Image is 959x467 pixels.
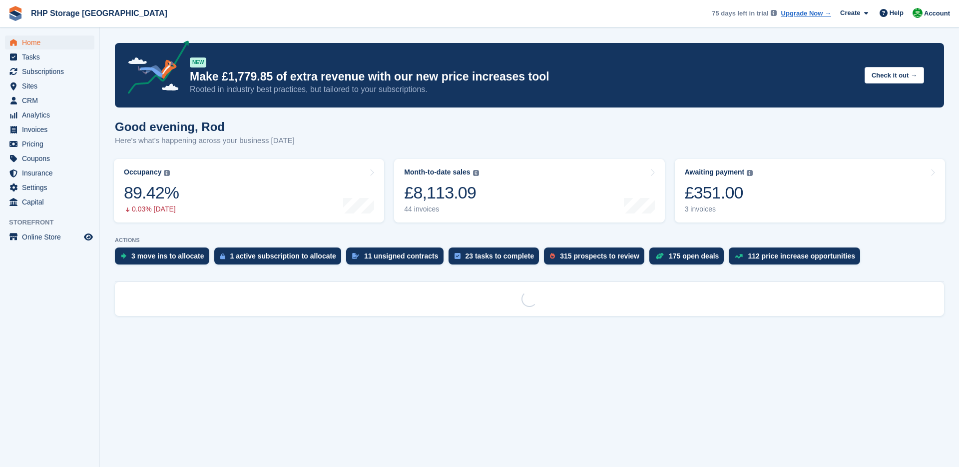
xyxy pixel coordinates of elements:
[124,205,179,213] div: 0.03% [DATE]
[5,151,94,165] a: menu
[190,84,857,95] p: Rooted in industry best practices, but tailored to your subscriptions.
[82,231,94,243] a: Preview store
[913,8,923,18] img: Rod
[924,8,950,18] span: Account
[22,93,82,107] span: CRM
[22,166,82,180] span: Insurance
[685,168,745,176] div: Awaiting payment
[404,182,479,203] div: £8,113.09
[190,69,857,84] p: Make £1,779.85 of extra revenue with our new price increases tool
[890,8,904,18] span: Help
[114,159,384,222] a: Occupancy 89.42% 0.03% [DATE]
[473,170,479,176] img: icon-info-grey-7440780725fd019a000dd9b08b2336e03edf1995a4989e88bcd33f0948082b44.svg
[22,230,82,244] span: Online Store
[164,170,170,176] img: icon-info-grey-7440780725fd019a000dd9b08b2336e03edf1995a4989e88bcd33f0948082b44.svg
[190,57,206,67] div: NEW
[394,159,664,222] a: Month-to-date sales £8,113.09 44 invoices
[27,5,171,21] a: RHP Storage [GEOGRAPHIC_DATA]
[5,79,94,93] a: menu
[455,253,461,259] img: task-75834270c22a3079a89374b754ae025e5fb1db73e45f91037f5363f120a921f8.svg
[22,50,82,64] span: Tasks
[346,247,449,269] a: 11 unsigned contracts
[5,122,94,136] a: menu
[22,137,82,151] span: Pricing
[5,35,94,49] a: menu
[5,180,94,194] a: menu
[115,237,944,243] p: ACTIONS
[8,6,23,21] img: stora-icon-8386f47178a22dfd0bd8f6a31ec36ba5ce8667c1dd55bd0f319d3a0aa187defe.svg
[5,195,94,209] a: menu
[865,67,924,83] button: Check it out →
[131,252,204,260] div: 3 move ins to allocate
[115,120,295,133] h1: Good evening, Rod
[655,252,664,259] img: deal-1b604bf984904fb50ccaf53a9ad4b4a5d6e5aea283cecdc64d6e3604feb123c2.svg
[22,79,82,93] span: Sites
[22,64,82,78] span: Subscriptions
[544,247,649,269] a: 315 prospects to review
[5,50,94,64] a: menu
[22,35,82,49] span: Home
[5,137,94,151] a: menu
[550,253,555,259] img: prospect-51fa495bee0391a8d652442698ab0144808aea92771e9ea1ae160a38d050c398.svg
[771,10,777,16] img: icon-info-grey-7440780725fd019a000dd9b08b2336e03edf1995a4989e88bcd33f0948082b44.svg
[119,40,189,97] img: price-adjustments-announcement-icon-8257ccfd72463d97f412b2fc003d46551f7dbcb40ab6d574587a9cd5c0d94...
[115,135,295,146] p: Here's what's happening across your business [DATE]
[22,108,82,122] span: Analytics
[729,247,865,269] a: 112 price increase opportunities
[22,151,82,165] span: Coupons
[466,252,534,260] div: 23 tasks to complete
[5,166,94,180] a: menu
[840,8,860,18] span: Create
[404,168,470,176] div: Month-to-date sales
[404,205,479,213] div: 44 invoices
[675,159,945,222] a: Awaiting payment £351.00 3 invoices
[669,252,719,260] div: 175 open deals
[364,252,439,260] div: 11 unsigned contracts
[121,253,126,259] img: move_ins_to_allocate_icon-fdf77a2bb77ea45bf5b3d319d69a93e2d87916cf1d5bf7949dd705db3b84f3ca.svg
[735,254,743,258] img: price_increase_opportunities-93ffe204e8149a01c8c9dc8f82e8f89637d9d84a8eef4429ea346261dce0b2c0.svg
[352,253,359,259] img: contract_signature_icon-13c848040528278c33f63329250d36e43548de30e8caae1d1a13099fd9432cc5.svg
[747,170,753,176] img: icon-info-grey-7440780725fd019a000dd9b08b2336e03edf1995a4989e88bcd33f0948082b44.svg
[230,252,336,260] div: 1 active subscription to allocate
[115,247,214,269] a: 3 move ins to allocate
[124,168,161,176] div: Occupancy
[649,247,729,269] a: 175 open deals
[22,122,82,136] span: Invoices
[5,64,94,78] a: menu
[214,247,346,269] a: 1 active subscription to allocate
[22,180,82,194] span: Settings
[9,217,99,227] span: Storefront
[748,252,855,260] div: 112 price increase opportunities
[5,230,94,244] a: menu
[5,93,94,107] a: menu
[449,247,544,269] a: 23 tasks to complete
[781,8,831,18] a: Upgrade Now →
[5,108,94,122] a: menu
[685,205,753,213] div: 3 invoices
[22,195,82,209] span: Capital
[685,182,753,203] div: £351.00
[712,8,768,18] span: 75 days left in trial
[560,252,639,260] div: 315 prospects to review
[220,253,225,259] img: active_subscription_to_allocate_icon-d502201f5373d7db506a760aba3b589e785aa758c864c3986d89f69b8ff3...
[124,182,179,203] div: 89.42%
